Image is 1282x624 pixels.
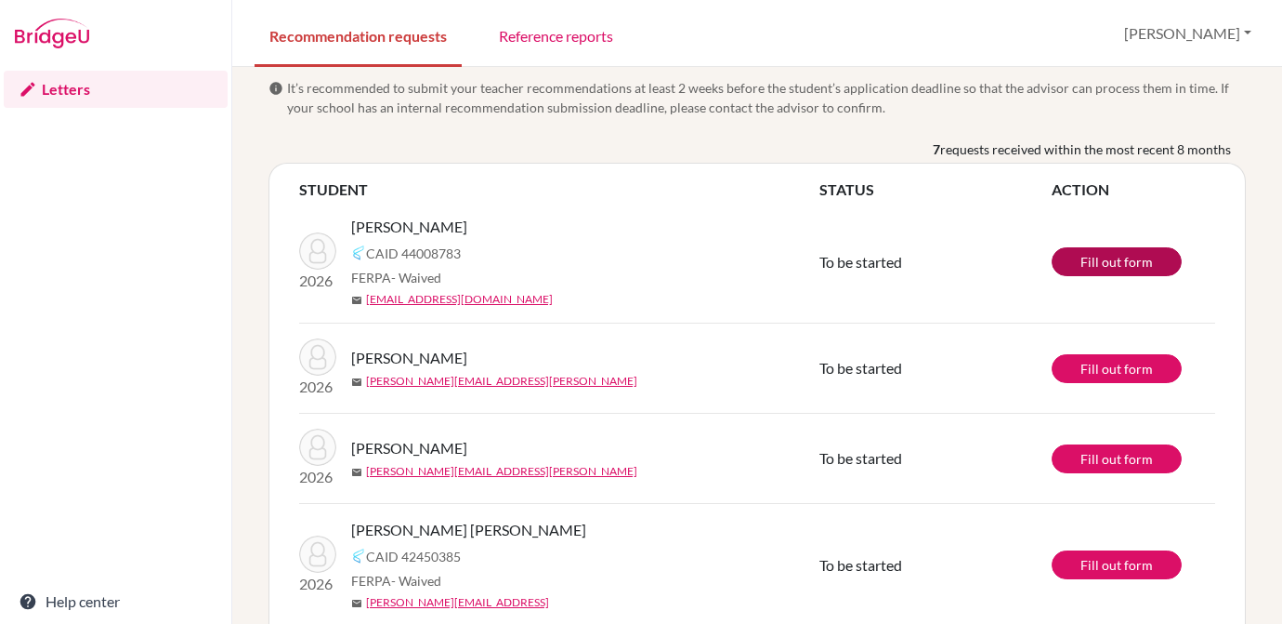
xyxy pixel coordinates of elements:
img: Diaz de Vivar, Joaquina [299,536,336,573]
p: 2026 [299,466,336,488]
span: mail [351,377,362,388]
span: FERPA [351,268,441,287]
img: Faccas, Luciana [299,339,336,376]
th: ACTION [1052,179,1215,201]
a: Fill out form [1052,247,1182,276]
img: Common App logo [351,549,366,564]
img: Estigarribia, Elias [299,232,336,270]
a: Fill out form [1052,354,1182,383]
span: To be started [819,449,902,467]
a: Reference reports [484,3,628,67]
span: [PERSON_NAME] [351,437,467,459]
span: info [268,81,283,96]
a: [PERSON_NAME][EMAIL_ADDRESS] [366,594,549,611]
span: It’s recommended to submit your teacher recommendations at least 2 weeks before the student’s app... [287,78,1246,117]
a: Letters [4,71,228,108]
span: To be started [819,556,902,574]
a: [EMAIL_ADDRESS][DOMAIN_NAME] [366,291,553,308]
a: Fill out form [1052,551,1182,579]
a: [PERSON_NAME][EMAIL_ADDRESS][PERSON_NAME] [366,373,637,390]
span: requests received within the most recent 8 months [940,139,1231,159]
button: [PERSON_NAME] [1116,16,1260,51]
th: STATUS [819,179,1052,201]
span: FERPA [351,571,441,591]
span: mail [351,467,362,478]
img: Common App logo [351,246,366,260]
span: To be started [819,359,902,377]
span: CAID 42450385 [366,547,461,566]
span: To be started [819,253,902,271]
a: Fill out form [1052,445,1182,473]
img: Faccas, Luciana [299,429,336,466]
a: [PERSON_NAME][EMAIL_ADDRESS][PERSON_NAME] [366,463,637,480]
th: STUDENT [299,179,819,201]
b: 7 [933,139,940,159]
p: 2026 [299,270,336,292]
a: Help center [4,583,228,620]
p: 2026 [299,573,336,595]
span: [PERSON_NAME] [PERSON_NAME] [351,519,586,541]
span: - Waived [391,270,441,285]
p: 2026 [299,376,336,398]
img: Bridge-U [15,19,89,48]
span: mail [351,295,362,306]
a: Recommendation requests [255,3,462,67]
span: CAID 44008783 [366,244,461,263]
span: [PERSON_NAME] [351,347,467,369]
span: mail [351,598,362,609]
span: [PERSON_NAME] [351,216,467,238]
span: - Waived [391,573,441,589]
